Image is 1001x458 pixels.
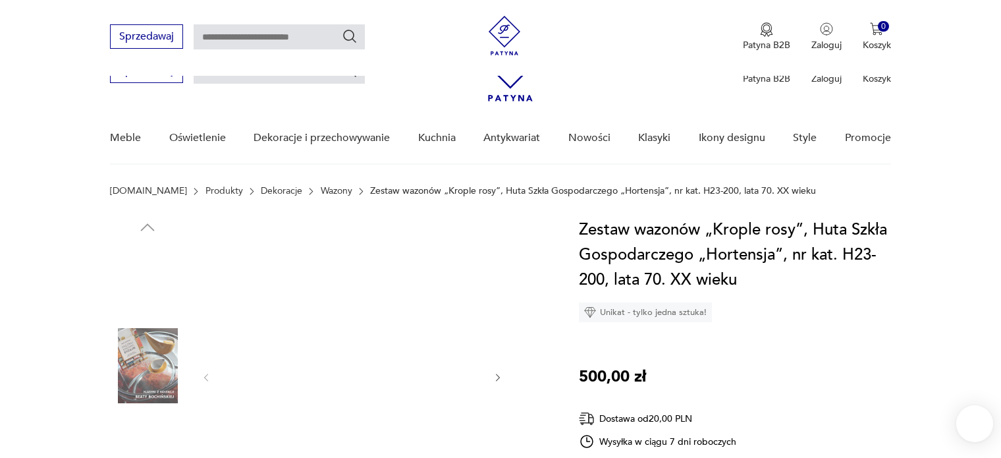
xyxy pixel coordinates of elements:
[863,72,891,85] p: Koszyk
[261,186,302,196] a: Dekoracje
[811,22,842,51] button: Zaloguj
[638,113,670,163] a: Klasyki
[418,113,456,163] a: Kuchnia
[110,328,185,403] img: Zdjęcie produktu Zestaw wazonów „Krople rosy”, Huta Szkła Gospodarczego „Hortensja”, nr kat. H23-...
[254,113,390,163] a: Dekoracje i przechowywanie
[110,113,141,163] a: Meble
[743,72,790,85] p: Patyna B2B
[584,306,596,318] img: Ikona diamentu
[110,186,187,196] a: [DOMAIN_NAME]
[110,33,183,42] a: Sprzedawaj
[743,22,790,51] a: Ikona medaluPatyna B2B
[485,16,524,55] img: Patyna - sklep z meblami i dekoracjami vintage
[110,244,185,319] img: Zdjęcie produktu Zestaw wazonów „Krople rosy”, Huta Szkła Gospodarczego „Hortensja”, nr kat. H23-...
[579,434,737,449] div: Wysyłka w ciągu 7 dni roboczych
[699,113,765,163] a: Ikony designu
[760,22,773,37] img: Ikona medalu
[863,39,891,51] p: Koszyk
[878,21,889,32] div: 0
[743,39,790,51] p: Patyna B2B
[579,364,646,389] p: 500,00 zł
[579,411,737,427] div: Dostawa od 20,00 PLN
[483,113,540,163] a: Antykwariat
[863,22,891,51] button: 0Koszyk
[169,113,226,163] a: Oświetlenie
[370,186,816,196] p: Zestaw wazonów „Krople rosy”, Huta Szkła Gospodarczego „Hortensja”, nr kat. H23-200, lata 70. XX ...
[568,113,610,163] a: Nowości
[870,22,883,36] img: Ikona koszyka
[110,24,183,49] button: Sprzedawaj
[321,186,352,196] a: Wazony
[579,217,891,293] h1: Zestaw wazonów „Krople rosy”, Huta Szkła Gospodarczego „Hortensja”, nr kat. H23-200, lata 70. XX ...
[342,28,358,44] button: Szukaj
[820,22,833,36] img: Ikonka użytkownika
[845,113,891,163] a: Promocje
[811,39,842,51] p: Zaloguj
[811,72,842,85] p: Zaloguj
[579,411,595,427] img: Ikona dostawy
[956,405,993,442] iframe: Smartsupp widget button
[579,302,712,322] div: Unikat - tylko jedna sztuka!
[793,113,817,163] a: Style
[743,22,790,51] button: Patyna B2B
[205,186,243,196] a: Produkty
[110,67,183,76] a: Sprzedawaj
